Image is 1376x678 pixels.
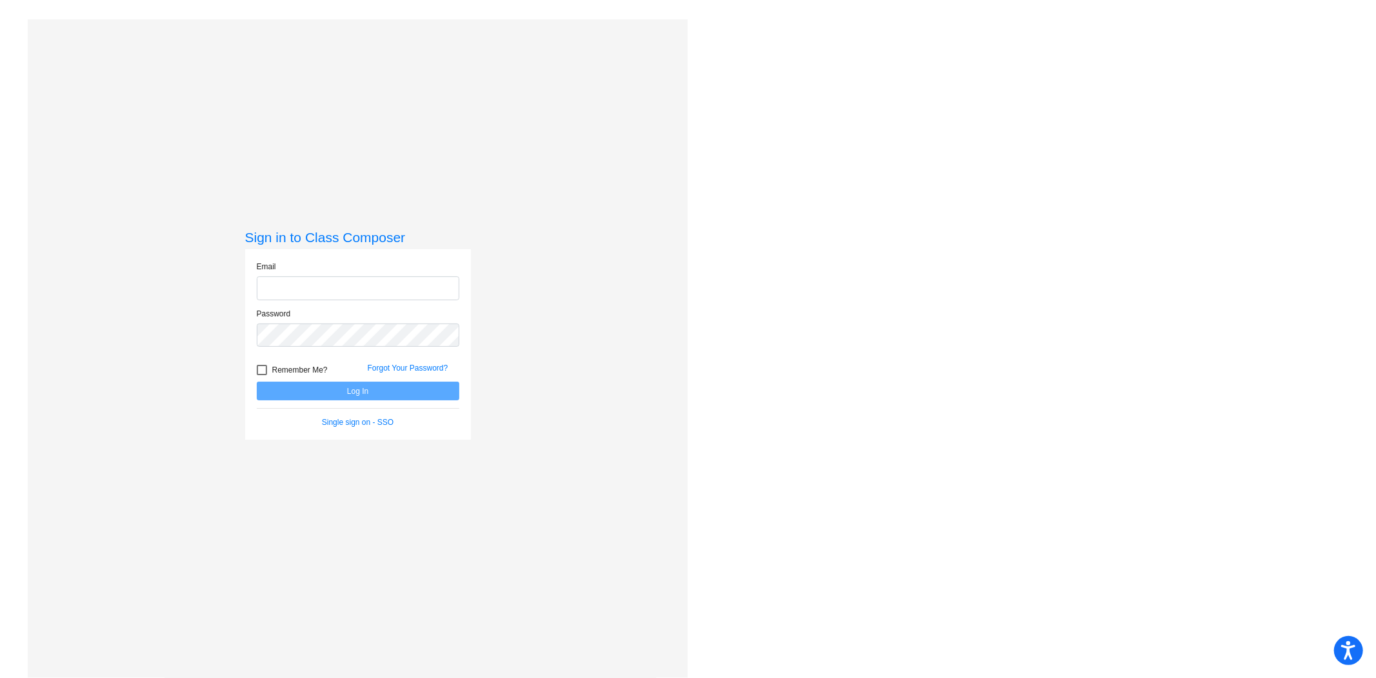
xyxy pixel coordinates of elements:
[245,229,471,245] h3: Sign in to Class Composer
[322,418,394,427] a: Single sign on - SSO
[257,382,459,400] button: Log In
[257,308,291,320] label: Password
[272,362,328,378] span: Remember Me?
[257,261,276,272] label: Email
[368,364,448,373] a: Forgot Your Password?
